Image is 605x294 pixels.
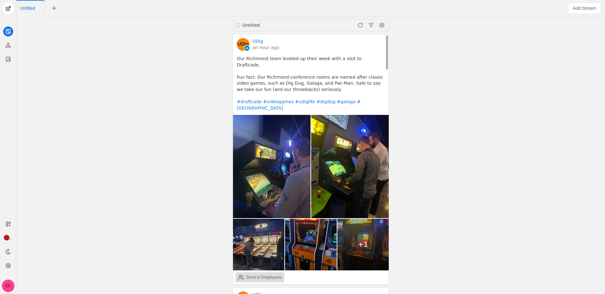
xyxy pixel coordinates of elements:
a: #galaga [337,99,355,104]
span: 1 [4,235,9,240]
app-icon-button: New Tab [49,5,60,10]
a: #udiglife [295,99,315,104]
a: an hour ago [253,44,279,51]
img: undefined [233,115,311,218]
button: CC [2,280,15,292]
img: undefined [285,219,336,270]
span: Click to edit name [20,6,35,10]
pre: Our Richmond team leveled up their week with a visit to Draftcade. Fun fact: Our Richmond confere... [237,56,385,111]
div: Send to Employees [246,274,282,280]
img: undefined [311,115,388,218]
a: #digdug [316,99,335,104]
div: Untitled [242,22,317,28]
button: Add Stream [568,3,601,14]
img: cache [237,38,249,51]
img: undefined [233,219,284,270]
a: #[GEOGRAPHIC_DATA] [237,99,361,110]
button: Send to Employees [236,272,284,282]
a: #draftcade [237,99,262,104]
span: Add Stream [573,5,596,11]
img: undefined [337,219,388,270]
a: UDig [253,38,263,44]
a: #videogames [263,99,294,104]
